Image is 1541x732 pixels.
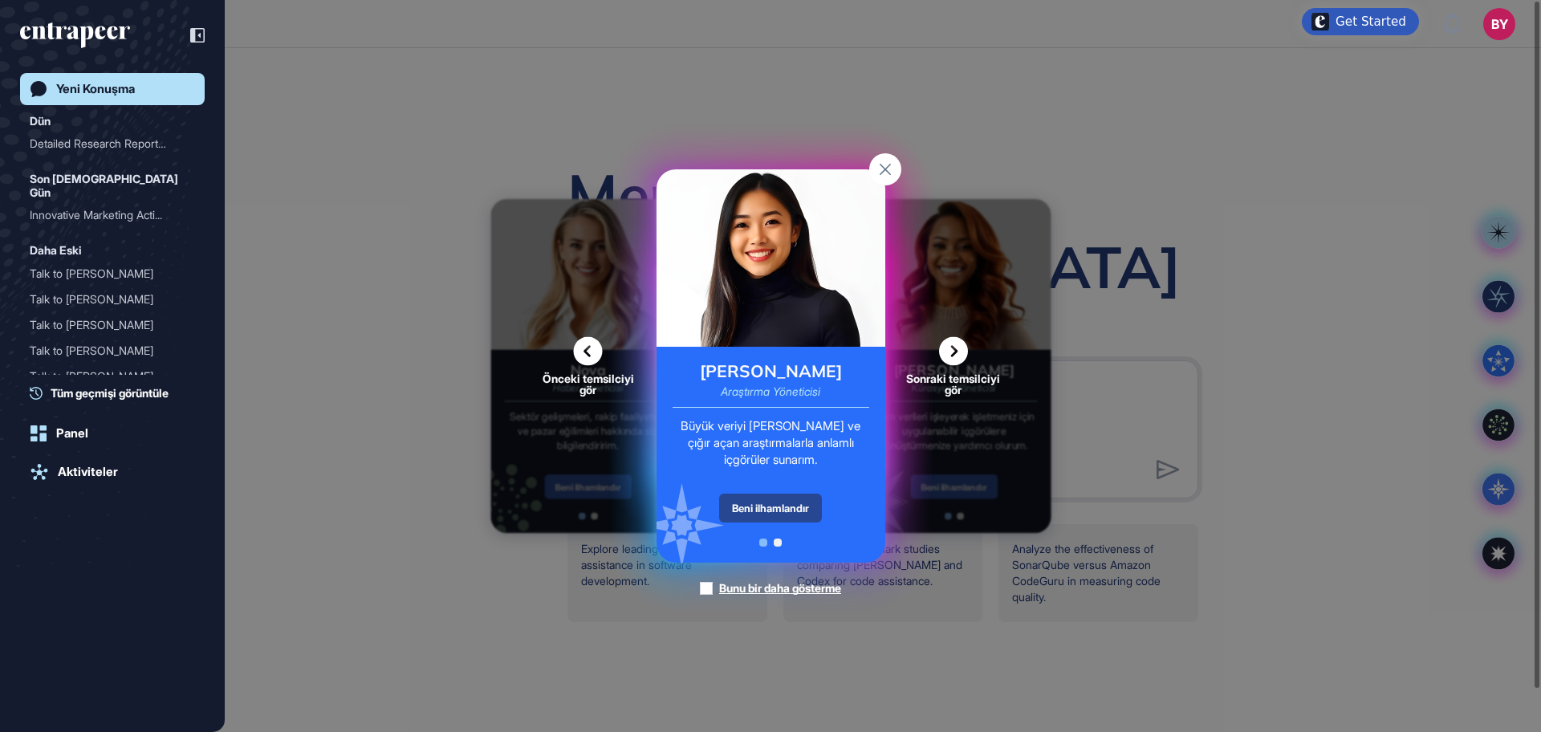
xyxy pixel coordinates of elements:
span: Tüm geçmişi görüntüle [51,384,169,401]
div: Talk to Reese [30,287,195,312]
div: Talk to [PERSON_NAME] [30,287,182,312]
div: Detailed Research Report on the Use of Artificial Intelligence in Software Development Processes [30,131,195,157]
div: entrapeer-logo [20,22,130,48]
div: Open Get Started checklist [1302,8,1419,35]
div: Talk to [PERSON_NAME] [30,261,182,287]
div: Innovative Marketing Activities Using AI in Global Corporations and Insurance Industry [30,202,195,228]
div: Detailed Research Report ... [30,131,182,157]
span: Önceki temsilciyi gör [536,373,640,396]
img: launcher-image-alternative-text [1311,13,1329,31]
div: Bunu bir daha gösterme [719,580,841,596]
div: Araştırma Yöneticisi [721,386,820,397]
div: Yeni Konuşma [56,82,135,96]
a: Tüm geçmişi görüntüle [30,384,205,401]
div: Son [DEMOGRAPHIC_DATA] Gün [30,169,195,202]
div: Aktiviteler [58,465,118,479]
div: Talk to Reese [30,338,195,364]
div: Talk to Tracy [30,312,195,338]
div: Talk to [PERSON_NAME] [30,364,182,389]
div: Talk to [PERSON_NAME] [30,338,182,364]
div: Talk to Reese [30,364,195,389]
div: Innovative Marketing Acti... [30,202,182,228]
div: [PERSON_NAME] [700,363,842,380]
a: Aktiviteler [20,456,205,488]
div: Büyük veriyi [PERSON_NAME] ve çığır açan araştırmalarla anlamlı içgörüler sunarım. [673,417,869,468]
button: BY [1483,8,1515,40]
span: Sonraki temsilciyi gör [901,373,1006,396]
a: Yeni Konuşma [20,73,205,105]
div: Daha Eski [30,241,82,260]
div: Talk to Reese [30,261,195,287]
div: Talk to [PERSON_NAME] [30,312,182,338]
a: Panel [20,417,205,449]
img: reese-card.png [657,169,885,347]
div: Beni ilhamlandır [719,494,822,523]
div: Panel [56,426,88,441]
div: Dün [30,112,51,131]
div: Get Started [1336,14,1406,30]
